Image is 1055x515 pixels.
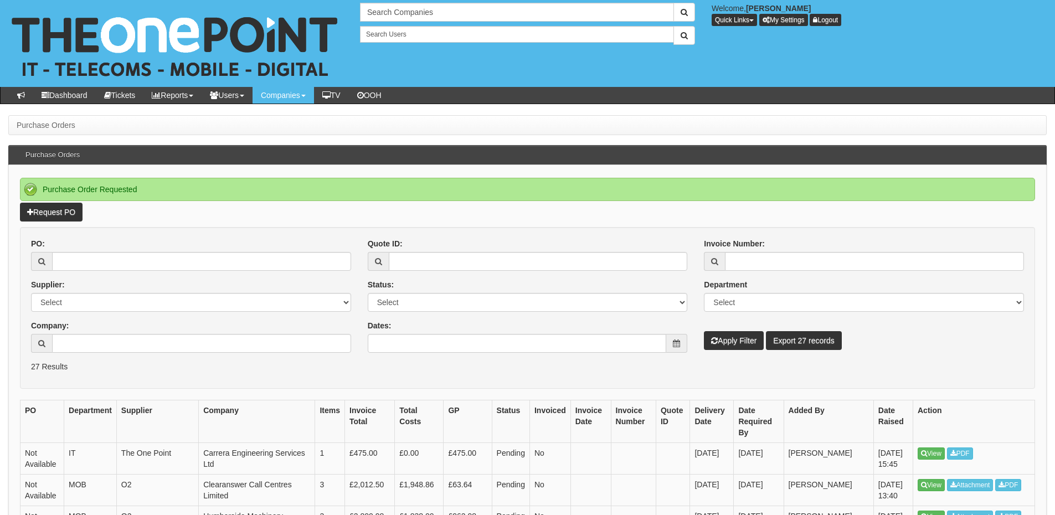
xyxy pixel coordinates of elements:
[947,479,994,491] a: Attachment
[529,442,570,474] td: No
[690,442,734,474] td: [DATE]
[64,400,117,442] th: Department
[444,400,492,442] th: GP
[368,279,394,290] label: Status:
[368,238,403,249] label: Quote ID:
[20,146,85,164] h3: Purchase Orders
[766,331,842,350] a: Export 27 records
[345,474,395,506] td: £2,012.50
[810,14,841,26] a: Logout
[734,474,784,506] td: [DATE]
[315,474,345,506] td: 3
[360,26,674,43] input: Search Users
[704,238,765,249] label: Invoice Number:
[913,400,1035,442] th: Action
[611,400,656,442] th: Invoice Number
[345,442,395,474] td: £475.00
[349,87,390,104] a: OOH
[734,442,784,474] td: [DATE]
[360,3,674,22] input: Search Companies
[116,474,198,506] td: O2
[712,14,757,26] button: Quick Links
[116,400,198,442] th: Supplier
[492,442,529,474] td: Pending
[690,400,734,442] th: Delivery Date
[873,474,913,506] td: [DATE] 13:40
[703,3,1055,26] div: Welcome,
[784,442,873,474] td: [PERSON_NAME]
[492,474,529,506] td: Pending
[315,400,345,442] th: Items
[492,400,529,442] th: Status
[31,279,65,290] label: Supplier:
[918,447,945,460] a: View
[96,87,144,104] a: Tickets
[345,400,395,442] th: Invoice Total
[64,442,117,474] td: IT
[759,14,808,26] a: My Settings
[746,4,811,13] b: [PERSON_NAME]
[947,447,973,460] a: PDF
[20,442,64,474] td: Not Available
[368,320,392,331] label: Dates:
[64,474,117,506] td: MOB
[784,400,873,442] th: Added By
[734,400,784,442] th: Date Required By
[17,120,75,131] li: Purchase Orders
[704,279,747,290] label: Department
[704,331,764,350] button: Apply Filter
[314,87,349,104] a: TV
[395,442,444,474] td: £0.00
[253,87,314,104] a: Companies
[315,442,345,474] td: 1
[444,474,492,506] td: £63.64
[529,474,570,506] td: No
[444,442,492,474] td: £475.00
[395,474,444,506] td: £1,948.86
[199,442,315,474] td: Carrera Engineering Services Ltd
[529,400,570,442] th: Invoiced
[202,87,253,104] a: Users
[33,87,96,104] a: Dashboard
[31,320,69,331] label: Company:
[656,400,689,442] th: Quote ID
[199,400,315,442] th: Company
[395,400,444,442] th: Total Costs
[20,400,64,442] th: PO
[995,479,1021,491] a: PDF
[31,361,1024,372] p: 27 Results
[690,474,734,506] td: [DATE]
[20,178,1035,201] div: Purchase Order Requested
[873,442,913,474] td: [DATE] 15:45
[873,400,913,442] th: Date Raised
[20,203,83,222] a: Request PO
[20,474,64,506] td: Not Available
[918,479,945,491] a: View
[199,474,315,506] td: Clearanswer Call Centres Limited
[116,442,198,474] td: The One Point
[31,238,45,249] label: PO:
[570,400,611,442] th: Invoice Date
[784,474,873,506] td: [PERSON_NAME]
[143,87,202,104] a: Reports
